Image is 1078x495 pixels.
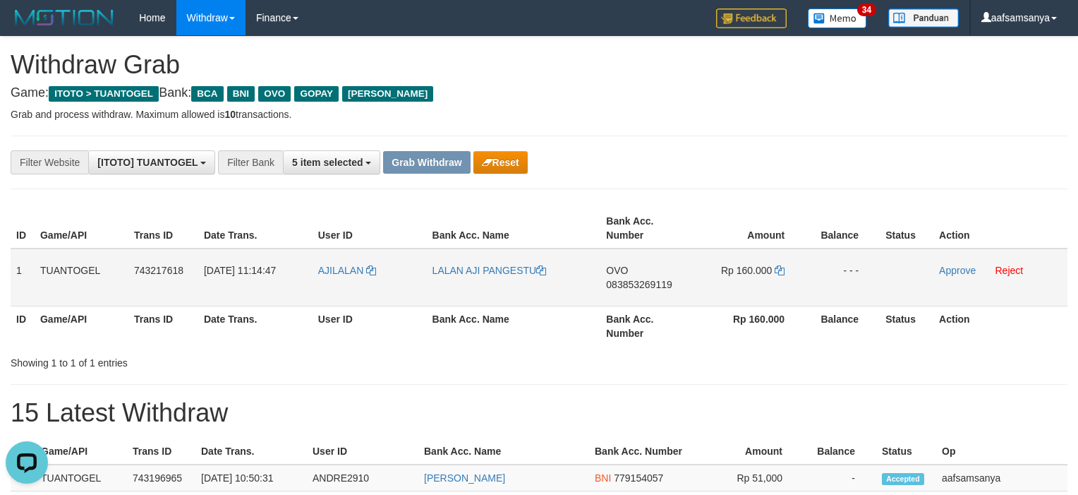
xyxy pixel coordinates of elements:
[806,208,880,249] th: Balance
[283,150,380,174] button: 5 item selected
[11,51,1067,79] h1: Withdraw Grab
[936,439,1067,465] th: Op
[806,306,880,346] th: Balance
[880,306,933,346] th: Status
[589,439,694,465] th: Bank Acc. Number
[204,265,276,276] span: [DATE] 11:14:47
[318,265,364,276] span: AJILALAN
[418,439,589,465] th: Bank Acc. Name
[614,472,663,484] span: Copy 779154057 to clipboard
[11,350,439,370] div: Showing 1 to 1 of 1 entries
[224,109,236,120] strong: 10
[427,208,601,249] th: Bank Acc. Name
[128,208,198,249] th: Trans ID
[473,151,528,174] button: Reset
[11,399,1067,427] h1: 15 Latest Withdraw
[888,8,959,28] img: panduan.png
[806,249,880,306] td: - - -
[195,439,307,465] th: Date Trans.
[595,472,611,484] span: BNI
[857,4,876,16] span: 34
[318,265,376,276] a: AJILALAN
[11,208,35,249] th: ID
[694,439,804,465] th: Amount
[227,86,255,102] span: BNI
[35,465,127,491] td: TUANTOGEL
[35,249,128,306] td: TUANTOGEL
[218,150,283,174] div: Filter Bank
[933,306,1067,346] th: Action
[11,306,35,346] th: ID
[427,306,601,346] th: Bank Acc. Name
[600,208,694,249] th: Bank Acc. Number
[939,265,976,276] a: Approve
[307,439,418,465] th: User ID
[313,208,427,249] th: User ID
[35,208,128,249] th: Game/API
[606,279,672,290] span: Copy 083853269119 to clipboard
[88,150,215,174] button: [ITOTO] TUANTOGEL
[127,465,195,491] td: 743196965
[694,208,806,249] th: Amount
[195,465,307,491] td: [DATE] 10:50:31
[716,8,787,28] img: Feedback.jpg
[432,265,547,276] a: LALAN AJI PANGESTU
[694,465,804,491] td: Rp 51,000
[880,208,933,249] th: Status
[294,86,339,102] span: GOPAY
[882,473,924,485] span: Accepted
[292,157,363,168] span: 5 item selected
[35,439,127,465] th: Game/API
[11,86,1067,100] h4: Game: Bank:
[97,157,198,168] span: [ITOTO] TUANTOGEL
[198,306,313,346] th: Date Trans.
[808,8,867,28] img: Button%20Memo.svg
[6,6,48,48] button: Open LiveChat chat widget
[11,150,88,174] div: Filter Website
[11,7,118,28] img: MOTION_logo.png
[35,306,128,346] th: Game/API
[936,465,1067,491] td: aafsamsanya
[342,86,433,102] span: [PERSON_NAME]
[804,465,876,491] td: -
[933,208,1067,249] th: Action
[995,265,1024,276] a: Reject
[128,306,198,346] th: Trans ID
[721,265,772,276] span: Rp 160.000
[876,439,936,465] th: Status
[606,265,628,276] span: OVO
[258,86,291,102] span: OVO
[134,265,183,276] span: 743217618
[198,208,313,249] th: Date Trans.
[11,249,35,306] td: 1
[424,472,505,484] a: [PERSON_NAME]
[11,107,1067,121] p: Grab and process withdraw. Maximum allowed is transactions.
[307,465,418,491] td: ANDRE2910
[127,439,195,465] th: Trans ID
[600,306,694,346] th: Bank Acc. Number
[804,439,876,465] th: Balance
[383,151,470,174] button: Grab Withdraw
[191,86,223,102] span: BCA
[694,306,806,346] th: Rp 160.000
[49,86,159,102] span: ITOTO > TUANTOGEL
[775,265,785,276] a: Copy 160000 to clipboard
[313,306,427,346] th: User ID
